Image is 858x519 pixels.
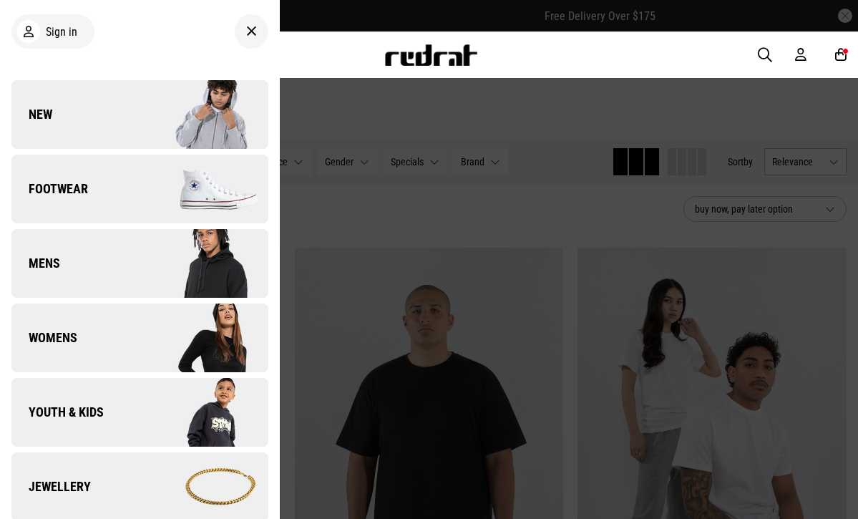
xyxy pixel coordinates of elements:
[11,229,268,298] a: Mens Company
[11,255,60,272] span: Mens
[11,6,54,49] button: Open LiveChat chat widget
[140,79,268,150] img: Company
[11,106,52,123] span: New
[11,329,77,346] span: Womens
[11,478,91,495] span: Jewellery
[11,304,268,372] a: Womens Company
[11,155,268,223] a: Footwear Company
[140,302,268,374] img: Company
[140,377,268,448] img: Company
[11,80,268,149] a: New Company
[46,25,77,39] span: Sign in
[384,44,478,66] img: Redrat logo
[11,404,104,421] span: Youth & Kids
[140,228,268,299] img: Company
[11,378,268,447] a: Youth & Kids Company
[11,180,88,198] span: Footwear
[140,153,268,225] img: Company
